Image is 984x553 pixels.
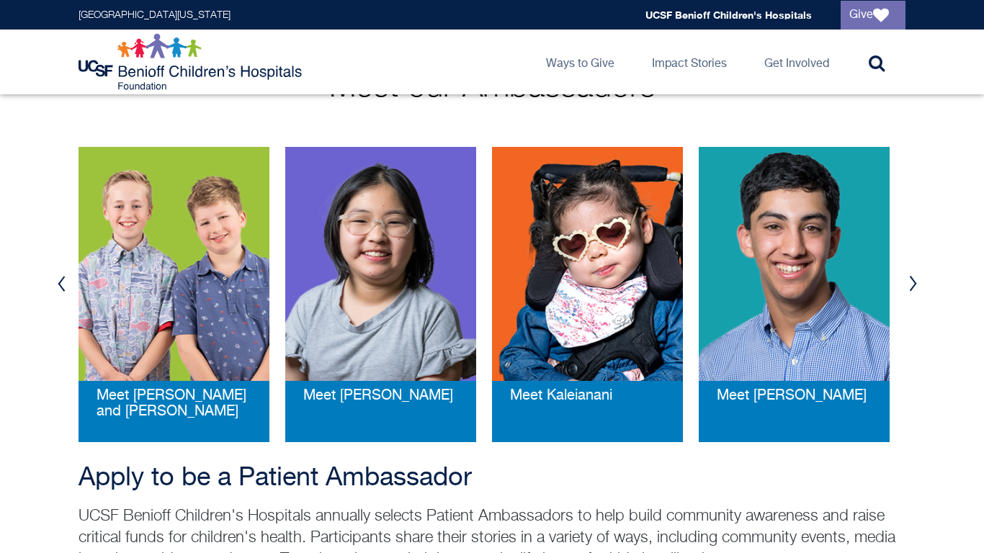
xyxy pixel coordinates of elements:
[640,30,738,94] a: Impact Stories
[97,388,251,420] a: Meet [PERSON_NAME] and [PERSON_NAME]
[79,33,305,91] img: Logo for UCSF Benioff Children's Hospitals Foundation
[535,30,626,94] a: Ways to Give
[285,147,476,381] img: patient ambassador ashley
[717,388,867,404] a: Meet [PERSON_NAME]
[50,262,72,305] button: Previous
[902,262,923,305] button: Next
[645,9,812,21] a: UCSF Benioff Children's Hospitals
[303,388,453,404] a: Meet [PERSON_NAME]
[753,30,841,94] a: Get Involved
[285,147,476,370] a: patient ambassador ashley
[79,10,231,20] a: [GEOGRAPHIC_DATA][US_STATE]
[510,388,612,404] a: Meet Kaleianani
[97,388,246,419] span: Meet [PERSON_NAME] and [PERSON_NAME]
[79,464,905,493] h2: Apply to be a Patient Ambassador
[841,1,905,30] a: Give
